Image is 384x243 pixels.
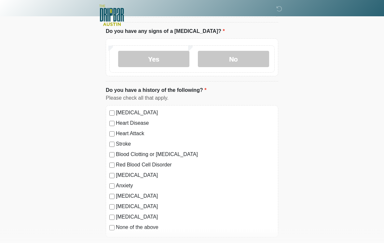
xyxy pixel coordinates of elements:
label: Anxiety [116,182,275,190]
label: [MEDICAL_DATA] [116,109,275,117]
input: [MEDICAL_DATA] [109,205,115,210]
input: [MEDICAL_DATA] [109,194,115,199]
input: Blood Clotting or [MEDICAL_DATA] [109,152,115,158]
label: Heart Disease [116,120,275,127]
label: Do you have a history of the following? [106,87,206,94]
label: Red Blood Cell Disorder [116,161,275,169]
label: None of the above [116,224,275,232]
label: Do you have any signs of a [MEDICAL_DATA]? [106,28,225,36]
input: Anxiety [109,184,115,189]
input: Stroke [109,142,115,147]
label: Heart Attack [116,130,275,138]
input: Heart Disease [109,121,115,126]
label: [MEDICAL_DATA] [116,213,275,221]
label: No [198,51,269,67]
label: Stroke [116,140,275,148]
label: [MEDICAL_DATA] [116,203,275,211]
input: [MEDICAL_DATA] [109,215,115,220]
input: [MEDICAL_DATA] [109,111,115,116]
label: [MEDICAL_DATA] [116,172,275,179]
label: Yes [118,51,189,67]
input: Heart Attack [109,132,115,137]
input: None of the above [109,225,115,231]
div: Please check all that apply. [106,94,278,102]
input: Red Blood Cell Disorder [109,163,115,168]
input: [MEDICAL_DATA] [109,173,115,179]
img: The DRIPBaR - Austin The Domain Logo [99,5,124,26]
label: Blood Clotting or [MEDICAL_DATA] [116,151,275,159]
label: [MEDICAL_DATA] [116,193,275,200]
